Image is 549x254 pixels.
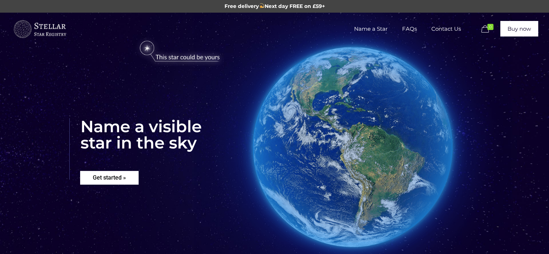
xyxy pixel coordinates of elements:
a: Name a Star [347,13,395,45]
a: Buy a Star [13,13,67,45]
img: star-could-be-yours.png [130,37,229,66]
img: 💫 [259,3,264,8]
span: Name a Star [347,18,395,40]
span: Contact Us [424,18,468,40]
rs-layer: Get started » [80,171,139,185]
a: Contact Us [424,13,468,45]
rs-layer: Name a visible star in the sky [69,118,202,180]
span: FAQs [395,18,424,40]
span: 0 [487,24,493,30]
img: buyastar-logo-transparent [13,18,67,40]
a: FAQs [395,13,424,45]
span: Free delivery Next day FREE on £59+ [225,3,325,9]
a: Buy now [500,21,538,36]
a: 0 [479,25,497,34]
